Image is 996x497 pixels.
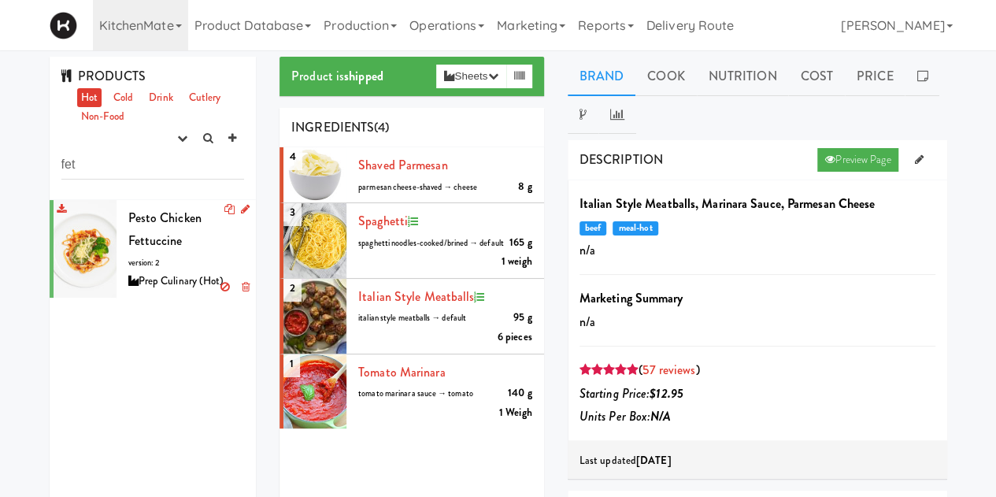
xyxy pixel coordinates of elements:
[817,148,898,172] a: Preview Page
[358,363,446,381] a: Tomato Marinara
[636,453,672,468] b: [DATE]
[845,57,905,96] a: Price
[358,237,504,249] span: spaghetti noodles-cooked/brined → default
[579,384,683,402] i: Starting Price:
[579,239,935,262] p: n/a
[579,195,876,213] b: Italian Style Meatballs, Marinara Sauce, Parmesan Cheese
[61,67,146,85] span: PRODUCTS
[280,279,544,354] li: 2Italian Style Meatballs95 gitalian style meatballs → default6 pieces
[283,198,302,226] span: 3
[283,274,302,302] span: 2
[509,233,532,253] div: 165 g
[77,88,102,108] a: Hot
[498,328,532,347] div: 6 pieces
[579,289,683,307] b: Marketing Summary
[283,350,300,377] span: 1
[568,57,636,96] a: Brand
[436,65,505,88] button: Sheets
[613,221,657,236] span: meal-hot
[128,272,245,291] div: Prep Culinary (Hot)
[358,212,408,230] a: spaghetti
[697,57,789,96] a: Nutrition
[502,252,532,272] div: 1 weigh
[185,88,225,108] a: Cutlery
[280,354,544,429] li: 1Tomato Marinara140 gtomato marinara sauce → tomato1 Weigh
[280,147,544,203] li: 4Shaved Parmesan8 gparmesan cheese-shaved → cheese
[374,118,389,136] span: (4)
[513,308,531,328] div: 95 g
[61,150,245,180] input: Search dishes
[579,358,935,382] div: ( )
[291,118,374,136] span: INGREDIENTS
[358,312,466,324] span: italian style meatballs → default
[358,181,477,193] span: parmesan cheese-shaved → cheese
[280,203,544,279] li: 3spaghetti165 gspaghetti noodles-cooked/brined → default1 weigh
[579,310,935,334] p: n/a
[128,209,202,250] span: Pesto Chicken Fettuccine
[77,107,129,127] a: Non-Food
[642,361,695,379] a: 57 reviews
[650,407,671,425] b: N/A
[579,150,663,169] span: DESCRIPTION
[358,287,474,306] a: Italian Style Meatballs
[291,67,383,85] span: Product is
[344,67,383,85] b: shipped
[474,292,484,302] i: Recipe
[499,403,532,423] div: 1 Weigh
[579,453,672,468] span: Last updated
[650,384,683,402] b: $12.95
[579,221,607,236] span: beef
[518,177,531,197] div: 8 g
[579,407,672,425] i: Units Per Box:
[50,200,257,298] li: Pesto Chicken Fettuccineversion: 2Prep Culinary (Hot)
[145,88,177,108] a: Drink
[50,12,77,39] img: Micromart
[128,257,161,269] span: version: 2
[109,88,137,108] a: Cold
[635,57,696,96] a: Cook
[508,384,532,403] div: 140 g
[358,156,448,174] a: Shaved Parmesan
[358,388,473,399] span: tomato marinara sauce → tomato
[408,217,418,227] i: Recipe
[788,57,844,96] a: Cost
[283,143,302,170] span: 4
